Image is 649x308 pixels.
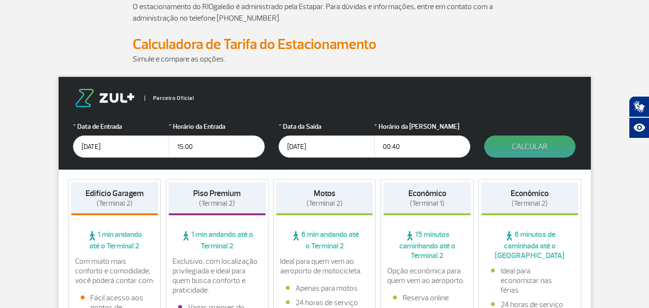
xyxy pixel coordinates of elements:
span: Parceiro Oficial [145,96,194,101]
button: Abrir tradutor de língua de sinais. [629,96,649,117]
label: Horário da [PERSON_NAME] [374,122,470,132]
span: 15 minutos caminhando até o Terminal 2 [383,230,471,260]
label: Data de Entrada [73,122,169,132]
input: hh:mm [374,136,470,158]
li: Apenas para motos. [286,283,364,293]
input: hh:mm [169,136,265,158]
span: (Terminal 1) [410,199,444,208]
span: 1 min andando até o Terminal 2 [71,230,159,251]
span: (Terminal 2) [199,199,235,208]
input: dd/mm/aaaa [279,136,375,158]
label: Horário da Entrada [169,122,265,132]
li: Ideal para economizar nas férias [491,266,569,295]
p: Com muito mais conforto e comodidade, você poderá contar com: [75,257,155,285]
strong: Econômico [408,188,446,198]
strong: Econômico [511,188,549,198]
span: (Terminal 2) [97,199,133,208]
div: Plugin de acessibilidade da Hand Talk. [629,96,649,138]
span: 6 min andando até o Terminal 2 [276,230,373,251]
span: 1 min andando até o Terminal 2 [169,230,266,251]
input: dd/mm/aaaa [73,136,169,158]
p: Simule e compare as opções. [133,53,517,65]
button: Calcular [484,136,576,158]
h2: Calculadora de Tarifa do Estacionamento [133,36,517,53]
span: 6 minutos de caminhada até o [GEOGRAPHIC_DATA] [481,230,578,260]
span: (Terminal 2) [306,199,343,208]
strong: Piso Premium [193,188,241,198]
p: O estacionamento do RIOgaleão é administrado pela Estapar. Para dúvidas e informações, entre em c... [133,1,517,24]
p: Exclusivo, com localização privilegiada e ideal para quem busca conforto e praticidade. [172,257,262,295]
strong: Motos [314,188,335,198]
button: Abrir recursos assistivos. [629,117,649,138]
img: logo-zul.png [73,89,136,107]
label: Data da Saída [279,122,375,132]
p: Opção econômica para quem vem ao aeroporto. [387,266,467,285]
li: Reserva online [393,293,461,303]
span: (Terminal 2) [512,199,548,208]
p: Ideal para quem vem ao aeroporto de motocicleta. [280,257,369,276]
strong: Edifício Garagem [86,188,144,198]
